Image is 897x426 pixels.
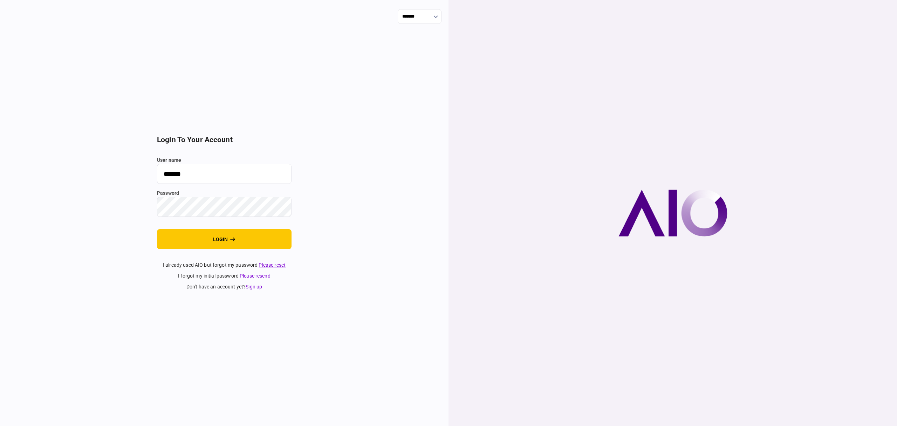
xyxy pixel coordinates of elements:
[240,273,271,279] a: Please resend
[157,135,292,144] h2: login to your account
[157,157,292,164] label: user name
[157,261,292,269] div: I already used AIO but forgot my password
[157,283,292,291] div: don't have an account yet ?
[157,189,292,197] label: password
[157,164,292,184] input: user name
[157,272,292,280] div: I forgot my initial password
[157,229,292,249] button: login
[157,197,292,217] input: password
[259,262,286,268] a: Please reset
[398,9,441,24] input: show language options
[246,284,262,289] a: Sign up
[618,189,727,237] img: AIO company logo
